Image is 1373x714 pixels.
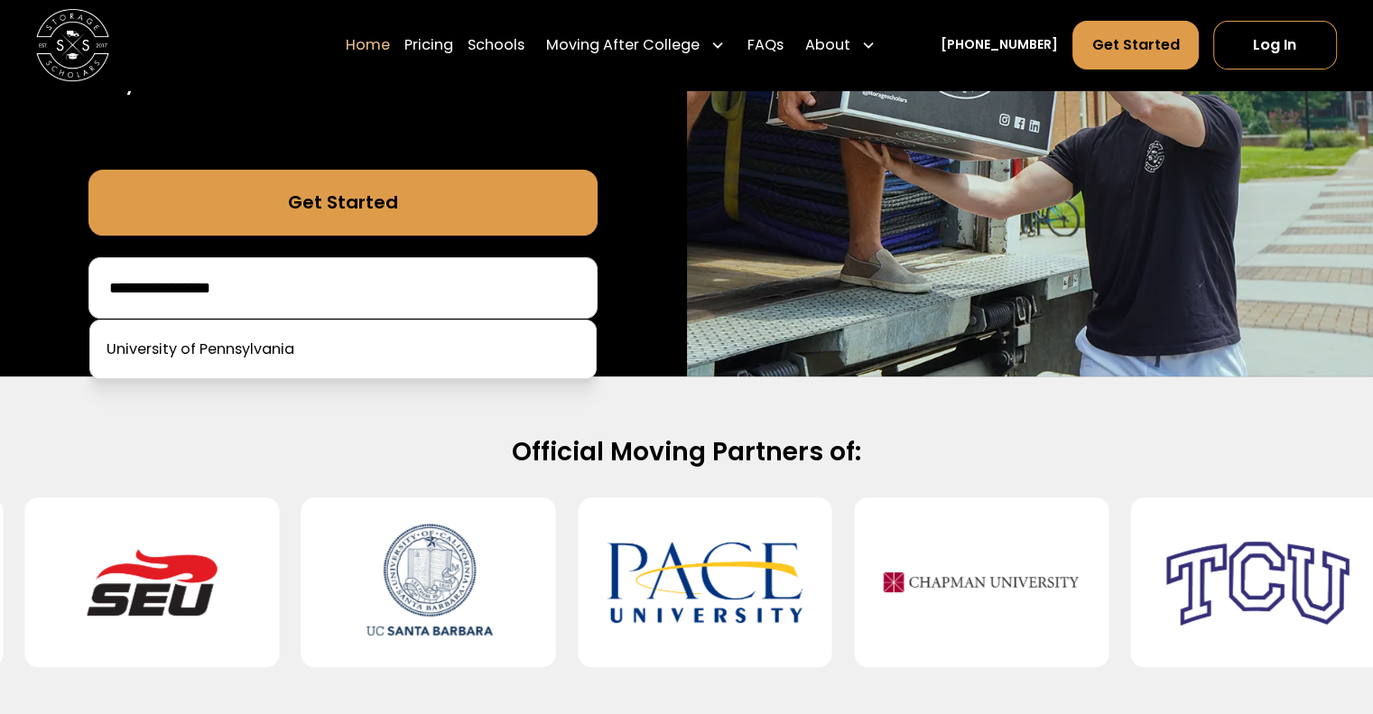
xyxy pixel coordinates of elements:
a: Home [346,20,390,70]
a: Log In [1213,21,1337,70]
div: Moving After College [539,20,732,70]
a: Pricing [404,20,453,70]
div: Moving After College [546,34,700,56]
a: FAQs [747,20,783,70]
img: Storage Scholars main logo [36,9,109,82]
h2: Official Moving Partners of: [105,435,1268,468]
div: About [805,34,850,56]
a: Schools [468,20,524,70]
div: About [798,20,883,70]
a: [PHONE_NUMBER] [941,36,1058,55]
a: home [36,9,109,82]
img: Southeastern University [54,512,251,653]
img: Texas Christian University (TCU) [1159,512,1356,653]
a: Get Started [88,170,598,235]
img: Chapman University [883,512,1080,653]
img: Pace University - New York City [607,512,803,653]
a: Get Started [1072,21,1198,70]
img: University of California-Santa Barbara (UCSB) [330,512,527,653]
